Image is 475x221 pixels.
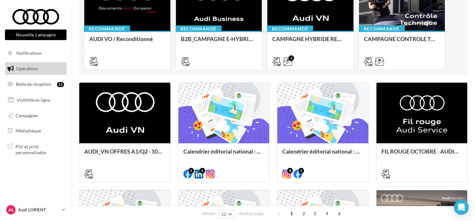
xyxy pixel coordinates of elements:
[4,109,68,122] a: Campagnes
[288,55,294,61] div: 3
[89,36,165,48] div: AUDI VO / Reconditionné
[4,47,65,60] button: Notifications
[454,200,469,215] div: Open Intercom Messenger
[4,94,68,107] a: Visibilité en ligne
[5,204,67,216] a: AL Audi LORIENT
[16,113,38,118] span: Campagnes
[181,36,257,48] div: B2B_CAMPAGNE E-HYBRID OCTOBRE
[57,82,64,87] div: 32
[8,207,14,213] span: AL
[219,210,234,219] button: 12
[5,30,67,40] button: Nouvelle campagne
[16,128,41,133] span: Médiathèque
[16,50,42,56] span: Notifications
[298,168,304,173] div: 2
[200,168,205,173] div: 3
[359,25,405,32] div: Recommandé
[267,25,313,32] div: Recommandé
[18,207,59,213] p: Audi LORIENT
[4,140,68,158] a: PLV et print personnalisable
[17,97,50,103] span: Visibilité en ligne
[84,148,165,161] div: AUDI_VN OFFRES A1/Q2 - 10 au 31 octobre
[238,211,264,217] span: résultats/page
[322,209,332,219] span: 4
[221,212,227,217] span: 12
[16,66,38,71] span: Opérations
[183,148,265,161] div: Calendrier éditorial national : semaine du 06.10 au 12.10
[287,168,293,173] div: 8
[16,142,64,156] span: PLV et print personnalisable
[364,36,440,48] div: CAMPAGNE CONTROLE TECHNIQUE 25€ OCTOBRE
[176,25,222,32] div: Recommandé
[287,209,297,219] span: 1
[4,62,68,75] a: Opérations
[201,211,215,217] span: Afficher
[188,168,194,173] div: 3
[381,148,463,161] div: FIL ROUGE OCTOBRE - AUDI SERVICE
[282,148,363,161] div: Calendrier éditorial national : semaine du 29.09 au 05.10
[16,81,51,87] span: Boîte de réception
[299,209,309,219] span: 2
[84,25,130,32] div: Recommandé
[4,77,68,91] a: Boîte de réception32
[310,209,320,219] span: 3
[272,36,348,48] div: CAMPAGNE HYBRIDE RECHARGEABLE
[4,124,68,137] a: Médiathèque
